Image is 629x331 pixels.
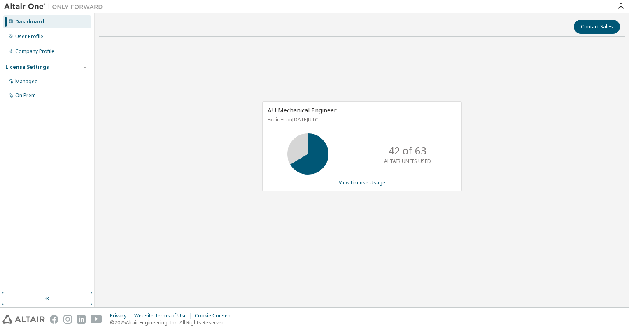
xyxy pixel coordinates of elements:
[2,315,45,324] img: altair_logo.svg
[77,315,86,324] img: linkedin.svg
[110,312,134,319] div: Privacy
[195,312,237,319] div: Cookie Consent
[268,106,337,114] span: AU Mechanical Engineer
[15,33,43,40] div: User Profile
[110,319,237,326] p: © 2025 Altair Engineering, Inc. All Rights Reserved.
[4,2,107,11] img: Altair One
[15,48,54,55] div: Company Profile
[15,78,38,85] div: Managed
[384,158,431,165] p: ALTAIR UNITS USED
[339,179,385,186] a: View License Usage
[91,315,103,324] img: youtube.svg
[574,20,620,34] button: Contact Sales
[389,144,426,158] p: 42 of 63
[5,64,49,70] div: License Settings
[63,315,72,324] img: instagram.svg
[15,19,44,25] div: Dashboard
[268,116,454,123] p: Expires on [DATE] UTC
[15,92,36,99] div: On Prem
[134,312,195,319] div: Website Terms of Use
[50,315,58,324] img: facebook.svg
